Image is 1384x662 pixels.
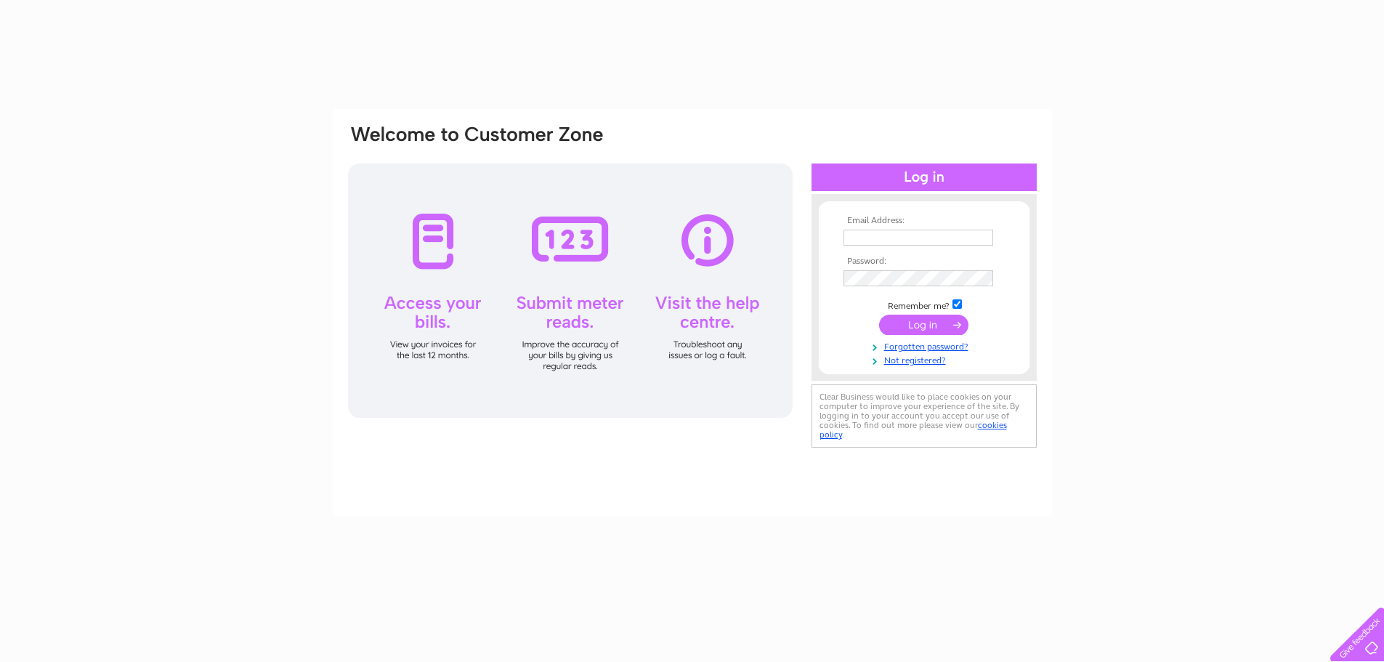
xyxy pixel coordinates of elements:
div: Clear Business would like to place cookies on your computer to improve your experience of the sit... [812,384,1037,448]
td: Remember me? [840,297,1008,312]
a: Not registered? [843,352,1008,366]
a: cookies policy [820,420,1007,440]
th: Email Address: [840,216,1008,226]
input: Submit [879,315,968,335]
th: Password: [840,257,1008,267]
a: Forgotten password? [843,339,1008,352]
